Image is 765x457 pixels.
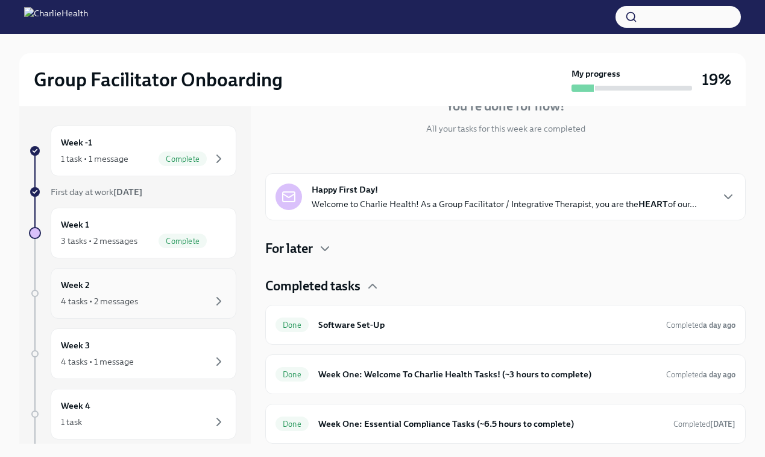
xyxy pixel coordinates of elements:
[61,218,89,231] h6: Week 1
[29,126,236,176] a: Week -11 task • 1 messageComplete
[666,321,735,330] span: Completed
[275,315,735,334] a: DoneSoftware Set-UpCompleteda day ago
[666,370,735,379] span: Completed
[275,321,309,330] span: Done
[34,68,283,92] h2: Group Facilitator Onboarding
[312,184,378,196] strong: Happy First Day!
[29,389,236,439] a: Week 41 task
[666,369,735,380] span: September 23rd, 2025 14:45
[265,240,746,258] div: For later
[710,420,735,429] strong: [DATE]
[29,268,236,319] a: Week 24 tasks • 2 messages
[318,318,656,331] h6: Software Set-Up
[666,319,735,331] span: September 22nd, 2025 16:56
[265,240,313,258] h4: For later
[61,339,90,352] h6: Week 3
[426,123,585,135] p: All your tasks for this week are completed
[61,399,90,412] h6: Week 4
[312,198,697,210] p: Welcome to Charlie Health! As a Group Facilitator / Integrative Therapist, you are the of our...
[159,237,207,246] span: Complete
[61,136,92,149] h6: Week -1
[61,416,82,428] div: 1 task
[29,328,236,379] a: Week 34 tasks • 1 message
[275,414,735,433] a: DoneWeek One: Essential Compliance Tasks (~6.5 hours to complete)Completed[DATE]
[275,370,309,379] span: Done
[51,187,142,197] span: First day at work
[29,208,236,258] a: Week 13 tasks • 2 messagesComplete
[61,356,134,368] div: 4 tasks • 1 message
[265,277,746,295] div: Completed tasks
[24,7,88,27] img: CharlieHealth
[703,370,735,379] strong: a day ago
[703,321,735,330] strong: a day ago
[673,418,735,430] span: September 23rd, 2025 17:26
[61,295,138,307] div: 4 tasks • 2 messages
[61,235,137,247] div: 3 tasks • 2 messages
[638,199,668,209] strong: HEART
[265,277,360,295] h4: Completed tasks
[318,417,664,430] h6: Week One: Essential Compliance Tasks (~6.5 hours to complete)
[275,420,309,429] span: Done
[673,420,735,429] span: Completed
[29,186,236,198] a: First day at work[DATE]
[571,68,620,80] strong: My progress
[113,187,142,197] strong: [DATE]
[702,69,731,91] h3: 19%
[275,365,735,384] a: DoneWeek One: Welcome To Charlie Health Tasks! (~3 hours to complete)Completeda day ago
[61,278,90,292] h6: Week 2
[318,368,656,381] h6: Week One: Welcome To Charlie Health Tasks! (~3 hours to complete)
[159,155,207,164] span: Complete
[446,97,565,115] h4: You're done for now!
[61,153,128,165] div: 1 task • 1 message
